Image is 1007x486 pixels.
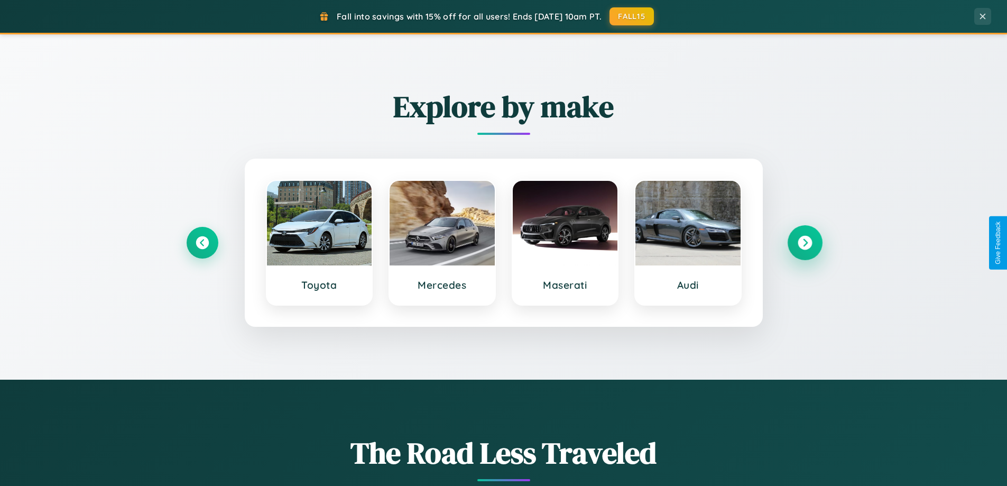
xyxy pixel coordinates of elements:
[609,7,654,25] button: FALL15
[646,279,730,291] h3: Audi
[187,86,821,127] h2: Explore by make
[994,222,1002,264] div: Give Feedback
[337,11,602,22] span: Fall into savings with 15% off for all users! Ends [DATE] 10am PT.
[278,279,362,291] h3: Toyota
[187,433,821,473] h1: The Road Less Traveled
[523,279,607,291] h3: Maserati
[400,279,484,291] h3: Mercedes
